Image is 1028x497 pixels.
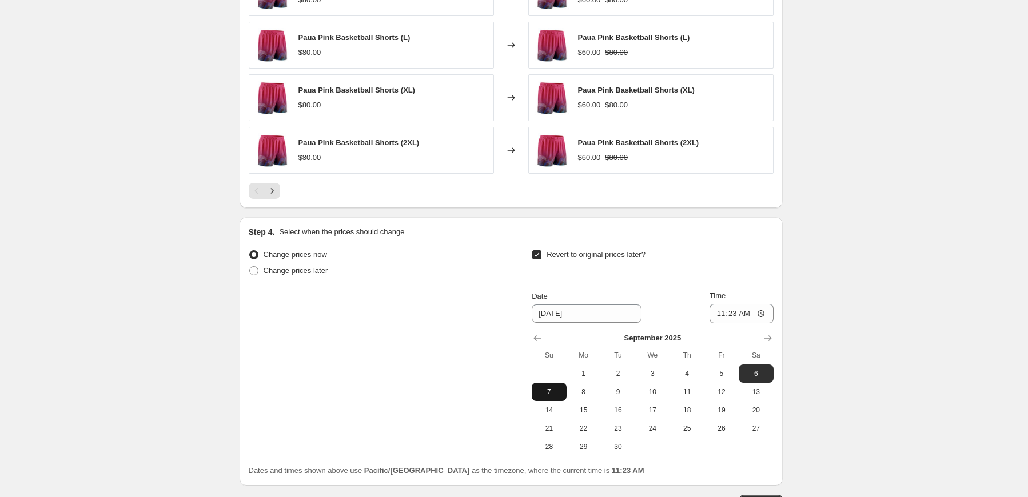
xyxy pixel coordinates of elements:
[743,406,768,415] span: 20
[532,419,566,438] button: Sunday September 21 2025
[704,346,739,364] th: Friday
[601,364,635,383] button: Tuesday September 2 2025
[670,346,704,364] th: Thursday
[532,304,641,323] input: 8/30/2025
[743,387,768,396] span: 13
[571,424,596,433] span: 22
[605,351,631,360] span: Tu
[670,383,704,401] button: Thursday September 11 2025
[264,183,280,199] button: Next
[739,346,773,364] th: Saturday
[571,369,596,378] span: 1
[635,364,670,383] button: Wednesday September 3 2025
[298,152,321,163] div: $80.00
[739,419,773,438] button: Saturday September 27 2025
[704,383,739,401] button: Friday September 12 2025
[674,387,699,396] span: 11
[578,152,601,163] div: $60.00
[709,387,734,396] span: 12
[535,81,569,115] img: Paua_Short_Pink_80x.jpg
[704,419,739,438] button: Friday September 26 2025
[529,330,545,346] button: Show previous month, August 2025
[364,466,469,475] b: Pacific/[GEOGRAPHIC_DATA]
[298,138,420,147] span: Paua Pink Basketball Shorts (2XL)
[249,183,280,199] nav: Pagination
[674,424,699,433] span: 25
[578,47,601,58] div: $60.00
[567,401,601,419] button: Monday September 15 2025
[249,466,644,475] span: Dates and times shown above use as the timezone, where the current time is
[605,99,628,111] strike: $80.00
[578,86,695,94] span: Paua Pink Basketball Shorts (XL)
[601,419,635,438] button: Tuesday September 23 2025
[571,442,596,451] span: 29
[571,351,596,360] span: Mo
[605,152,628,163] strike: $80.00
[605,424,631,433] span: 23
[535,28,569,62] img: Paua_Short_Pink_80x.jpg
[298,86,415,94] span: Paua Pink Basketball Shorts (XL)
[532,438,566,456] button: Sunday September 28 2025
[567,346,601,364] th: Monday
[704,364,739,383] button: Friday September 5 2025
[567,419,601,438] button: Monday September 22 2025
[567,383,601,401] button: Monday September 8 2025
[635,401,670,419] button: Wednesday September 17 2025
[536,406,561,415] span: 14
[635,383,670,401] button: Wednesday September 10 2025
[710,304,774,323] input: 12:00
[547,250,646,259] span: Revert to original prices later?
[640,406,665,415] span: 17
[709,369,734,378] span: 5
[635,346,670,364] th: Wednesday
[298,47,321,58] div: $80.00
[635,419,670,438] button: Wednesday September 24 2025
[567,438,601,456] button: Monday September 29 2025
[743,369,768,378] span: 6
[739,383,773,401] button: Saturday September 13 2025
[743,424,768,433] span: 27
[704,401,739,419] button: Friday September 19 2025
[536,442,561,451] span: 28
[567,364,601,383] button: Monday September 1 2025
[255,133,289,167] img: Paua_Short_Pink_80x.jpg
[640,424,665,433] span: 24
[640,387,665,396] span: 10
[760,330,776,346] button: Show next month, October 2025
[612,466,644,475] b: 11:23 AM
[709,424,734,433] span: 26
[674,369,699,378] span: 4
[298,33,411,42] span: Paua Pink Basketball Shorts (L)
[532,292,547,300] span: Date
[670,401,704,419] button: Thursday September 18 2025
[710,291,726,300] span: Time
[743,351,768,360] span: Sa
[670,419,704,438] button: Thursday September 25 2025
[264,250,327,259] span: Change prices now
[709,351,734,360] span: Fr
[601,346,635,364] th: Tuesday
[605,369,631,378] span: 2
[709,406,734,415] span: 19
[532,401,566,419] button: Sunday September 14 2025
[605,406,631,415] span: 16
[536,387,561,396] span: 7
[279,226,404,238] p: Select when the prices should change
[535,133,569,167] img: Paua_Short_Pink_80x.jpg
[578,138,699,147] span: Paua Pink Basketball Shorts (2XL)
[674,351,699,360] span: Th
[532,383,566,401] button: Sunday September 7 2025
[605,442,631,451] span: 30
[674,406,699,415] span: 18
[532,346,566,364] th: Sunday
[739,364,773,383] button: Saturday September 6 2025
[578,33,690,42] span: Paua Pink Basketball Shorts (L)
[739,401,773,419] button: Saturday September 20 2025
[605,47,628,58] strike: $80.00
[249,226,275,238] h2: Step 4.
[578,99,601,111] div: $60.00
[536,351,561,360] span: Su
[605,387,631,396] span: 9
[601,383,635,401] button: Tuesday September 9 2025
[298,99,321,111] div: $80.00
